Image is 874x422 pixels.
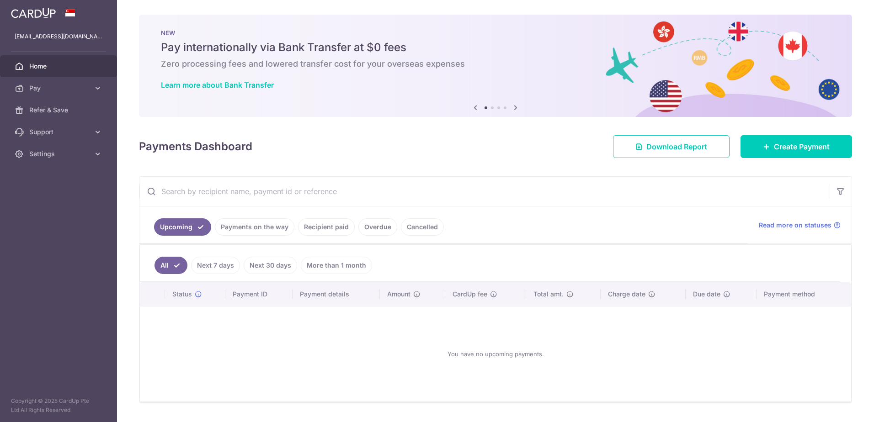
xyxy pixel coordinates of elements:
[774,141,830,152] span: Create Payment
[139,138,252,155] h4: Payments Dashboard
[154,218,211,236] a: Upcoming
[453,290,487,299] span: CardUp fee
[29,127,90,137] span: Support
[215,218,294,236] a: Payments on the way
[161,29,830,37] p: NEW
[139,15,852,117] img: Bank transfer banner
[759,221,831,230] span: Read more on statuses
[225,282,293,306] th: Payment ID
[693,290,720,299] span: Due date
[155,257,187,274] a: All
[15,32,102,41] p: [EMAIL_ADDRESS][DOMAIN_NAME]
[172,290,192,299] span: Status
[533,290,564,299] span: Total amt.
[191,257,240,274] a: Next 7 days
[759,221,841,230] a: Read more on statuses
[139,177,830,206] input: Search by recipient name, payment id or reference
[29,105,90,115] span: Refer & Save
[29,149,90,158] span: Settings
[646,141,707,152] span: Download Report
[29,62,90,71] span: Home
[401,218,444,236] a: Cancelled
[358,218,397,236] a: Overdue
[301,257,372,274] a: More than 1 month
[293,282,380,306] th: Payment details
[741,135,852,158] a: Create Payment
[244,257,297,274] a: Next 30 days
[29,84,90,93] span: Pay
[161,80,274,90] a: Learn more about Bank Transfer
[613,135,730,158] a: Download Report
[161,40,830,55] h5: Pay internationally via Bank Transfer at $0 fees
[387,290,410,299] span: Amount
[11,7,56,18] img: CardUp
[151,314,840,394] div: You have no upcoming payments.
[608,290,645,299] span: Charge date
[161,58,830,69] h6: Zero processing fees and lowered transfer cost for your overseas expenses
[757,282,851,306] th: Payment method
[298,218,355,236] a: Recipient paid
